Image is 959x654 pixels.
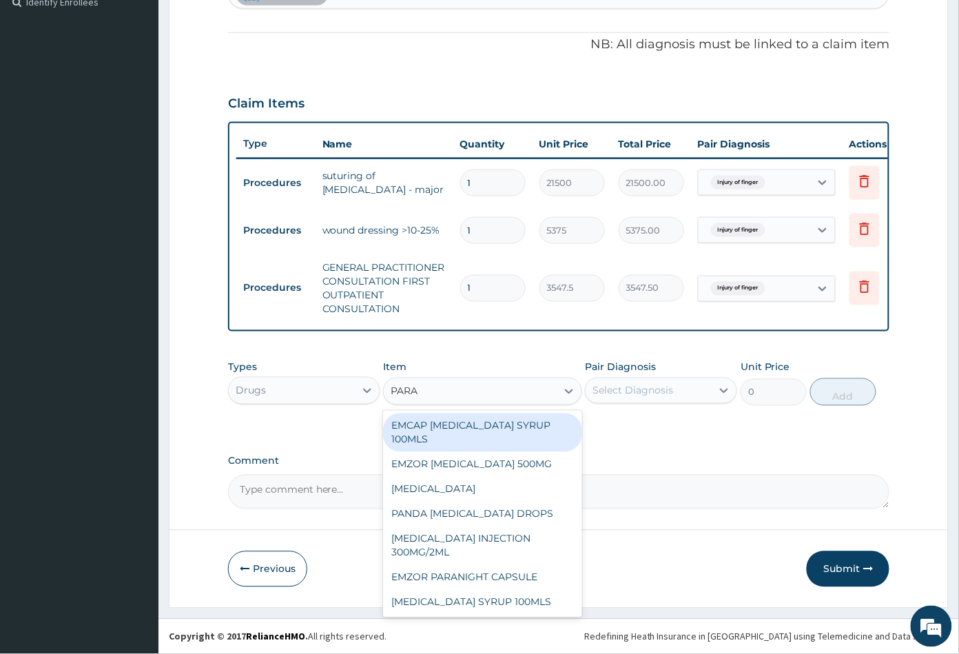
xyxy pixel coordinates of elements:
td: Procedures [236,170,316,196]
td: suturing of [MEDICAL_DATA] - major [316,162,453,203]
label: Item [383,360,406,374]
p: NB: All diagnosis must be linked to a claim item [228,36,890,54]
td: Procedures [236,218,316,243]
span: Injury of finger [711,223,765,237]
div: [MEDICAL_DATA] [383,477,581,502]
td: Procedures [236,276,316,301]
th: Quantity [453,130,533,158]
div: Redefining Heath Insurance in [GEOGRAPHIC_DATA] using Telemedicine and Data Science! [584,630,949,644]
label: Unit Price [741,360,790,374]
div: PANDA [MEDICAL_DATA] DROPS [383,502,581,527]
div: Minimize live chat window [226,7,259,40]
div: EMCAP [MEDICAL_DATA] SYRUP 100MLS [383,413,581,452]
button: Previous [228,551,307,587]
div: [MEDICAL_DATA] SYRUP 100MLS [383,590,581,615]
td: wound dressing >10-25% [316,216,453,244]
label: Pair Diagnosis [585,360,656,374]
strong: Copyright © 2017 . [169,631,308,643]
th: Type [236,131,316,156]
div: Drugs [236,384,266,398]
th: Unit Price [533,130,612,158]
button: Submit [807,551,889,587]
div: Chat with us now [72,77,231,95]
th: Name [316,130,453,158]
th: Total Price [612,130,691,158]
div: EMZOR [MEDICAL_DATA] 500MG [383,452,581,477]
span: We're online! [80,174,190,313]
th: Actions [843,130,911,158]
button: Add [810,378,876,406]
div: [MEDICAL_DATA] INJECTION 300MG/2ML [383,527,581,565]
th: Pair Diagnosis [691,130,843,158]
a: RelianceHMO [246,631,305,643]
img: d_794563401_company_1708531726252_794563401 [25,69,56,103]
label: Comment [228,456,890,467]
span: Injury of finger [711,176,765,190]
span: Injury of finger [711,282,765,296]
div: EMZOR PARANIGHT CAPSULE [383,565,581,590]
td: GENERAL PRACTITIONER CONSULTATION FIRST OUTPATIENT CONSULTATION [316,254,453,323]
footer: All rights reserved. [158,619,959,654]
textarea: Type your message and hit 'Enter' [7,376,262,425]
div: Select Diagnosis [592,384,673,398]
h3: Claim Items [228,96,305,112]
label: Types [228,362,257,374]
